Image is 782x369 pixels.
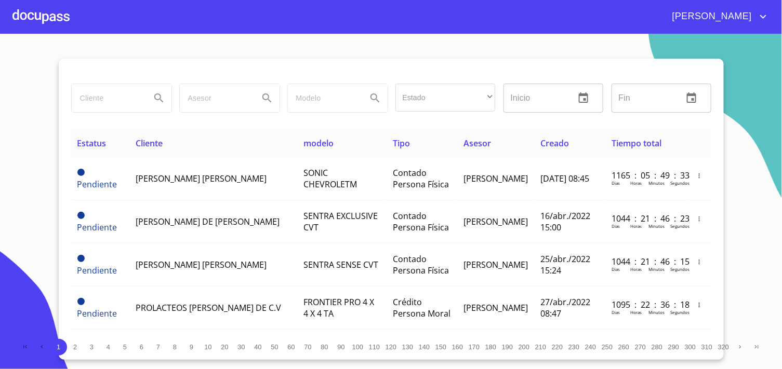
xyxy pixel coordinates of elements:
span: [PERSON_NAME] [463,216,528,227]
span: 40 [254,343,261,351]
span: Asesor [463,138,491,149]
button: 300 [682,339,699,356]
button: 240 [582,339,599,356]
button: 150 [433,339,449,356]
span: 150 [435,343,446,351]
span: Contado Persona Física [393,210,449,233]
span: 300 [685,343,696,351]
span: 6 [140,343,143,351]
button: Search [255,86,280,111]
input: search [72,84,142,112]
button: 5 [117,339,134,356]
span: 140 [419,343,430,351]
p: Horas [630,266,642,272]
p: 1044 : 21 : 46 : 15 [612,256,682,267]
span: 7 [156,343,160,351]
span: 270 [635,343,646,351]
span: 210 [535,343,546,351]
p: Minutos [648,180,665,186]
p: Horas [630,309,642,315]
button: 50 [267,339,283,356]
p: Dias [612,223,620,229]
span: [PERSON_NAME] [PERSON_NAME] [136,259,267,270]
span: 190 [502,343,513,351]
span: 60 [287,343,295,351]
button: 2 [67,339,84,356]
button: Search [147,86,171,111]
p: Minutos [648,266,665,272]
span: Tiempo total [612,138,661,149]
span: 25/abr./2022 15:24 [540,253,590,276]
span: [PERSON_NAME] [463,302,528,313]
span: [PERSON_NAME] [463,173,528,184]
button: 200 [516,339,533,356]
p: Dias [612,266,620,272]
span: SENTRA SENSE CVT [303,259,378,270]
span: Pendiente [77,179,117,190]
span: 260 [618,343,629,351]
button: 220 [549,339,566,356]
span: 160 [452,343,463,351]
span: 120 [386,343,396,351]
input: search [288,84,359,112]
button: 4 [100,339,117,356]
div: ​ [395,84,495,112]
p: Horas [630,180,642,186]
span: 130 [402,343,413,351]
span: Contado Persona Física [393,253,449,276]
button: 30 [233,339,250,356]
button: 290 [666,339,682,356]
p: Segundos [670,223,690,229]
span: 3 [90,343,94,351]
button: 210 [533,339,549,356]
p: Segundos [670,180,690,186]
button: 9 [183,339,200,356]
span: Estatus [77,138,107,149]
p: Segundos [670,266,690,272]
button: 100 [350,339,366,356]
button: 280 [649,339,666,356]
button: 90 [333,339,350,356]
span: Crédito Persona Moral [393,296,450,319]
span: Tipo [393,138,410,149]
span: 16/abr./2022 15:00 [540,210,590,233]
span: 180 [485,343,496,351]
span: Pendiente [77,255,85,262]
span: 4 [107,343,110,351]
span: Pendiente [77,265,117,276]
button: 180 [483,339,499,356]
span: Pendiente [77,308,117,319]
span: [PERSON_NAME] [463,259,528,270]
button: 3 [84,339,100,356]
button: 140 [416,339,433,356]
input: search [180,84,250,112]
p: Minutos [648,309,665,315]
button: 40 [250,339,267,356]
span: 230 [568,343,579,351]
span: modelo [303,138,334,149]
span: SENTRA EXCLUSIVE CVT [303,210,378,233]
span: Cliente [136,138,163,149]
span: [PERSON_NAME] [PERSON_NAME] [136,173,267,184]
button: 1 [50,339,67,356]
span: 90 [337,343,344,351]
button: 7 [150,339,167,356]
span: 50 [271,343,278,351]
span: 220 [552,343,563,351]
span: 170 [469,343,480,351]
span: 290 [668,343,679,351]
button: 160 [449,339,466,356]
button: 120 [383,339,400,356]
span: 320 [718,343,729,351]
span: 1 [57,343,60,351]
button: 260 [616,339,632,356]
button: 6 [134,339,150,356]
button: 110 [366,339,383,356]
button: 230 [566,339,582,356]
span: [PERSON_NAME] DE [PERSON_NAME] [136,216,280,227]
button: 270 [632,339,649,356]
p: Dias [612,309,620,315]
button: 250 [599,339,616,356]
span: 9 [190,343,193,351]
span: 20 [221,343,228,351]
